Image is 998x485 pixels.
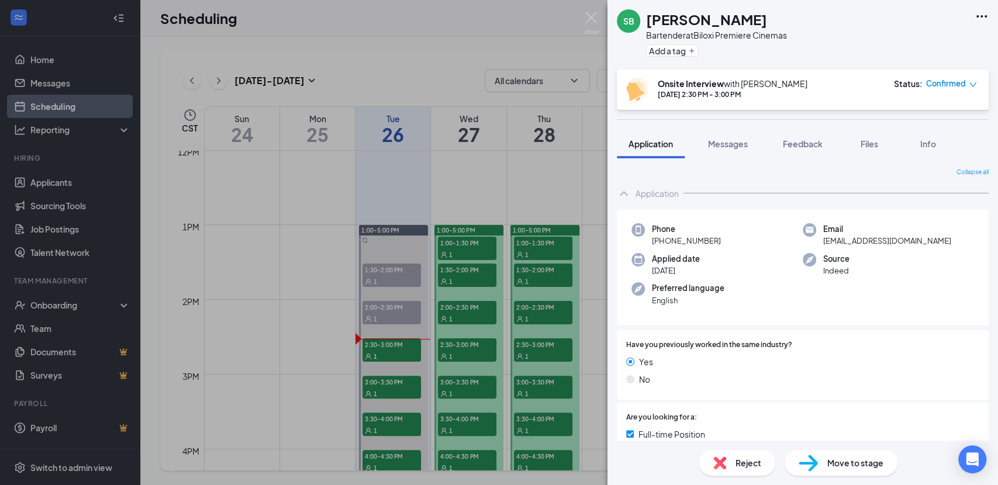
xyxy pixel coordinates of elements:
span: No [639,373,650,386]
span: Full-time Position [638,428,705,441]
div: Bartender at Biloxi Premiere Cinemas [646,29,787,41]
div: [DATE] 2:30 PM - 3:00 PM [658,89,807,99]
span: Reject [735,456,761,469]
span: down [969,81,977,89]
span: Applied date [652,253,700,265]
span: Are you looking for a: [626,412,697,423]
div: Application [636,188,679,199]
span: [PHONE_NUMBER] [652,235,721,247]
span: Phone [652,223,721,235]
span: Email [823,223,951,235]
button: PlusAdd a tag [646,44,698,57]
b: Onsite Interview [658,78,724,89]
div: Open Intercom Messenger [958,445,986,473]
span: Feedback [783,138,823,149]
span: Indeed [823,265,849,276]
span: [EMAIL_ADDRESS][DOMAIN_NAME] [823,235,951,247]
span: Messages [708,138,748,149]
svg: Plus [688,47,695,54]
span: Have you previously worked in the same industry? [626,340,792,351]
span: Application [629,138,673,149]
span: Preferred language [652,282,724,294]
span: Yes [639,355,653,368]
svg: Ellipses [975,9,989,23]
span: Confirmed [926,78,966,89]
span: Collapse all [956,168,989,177]
span: Info [920,138,936,149]
svg: ChevronUp [617,186,631,200]
span: Files [861,138,878,149]
span: [DATE] [652,265,700,276]
div: SB [623,15,634,27]
h1: [PERSON_NAME] [646,9,767,29]
span: Move to stage [827,456,883,469]
div: Status : [894,78,923,89]
span: English [652,295,724,306]
span: Source [823,253,849,265]
div: with [PERSON_NAME] [658,78,807,89]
